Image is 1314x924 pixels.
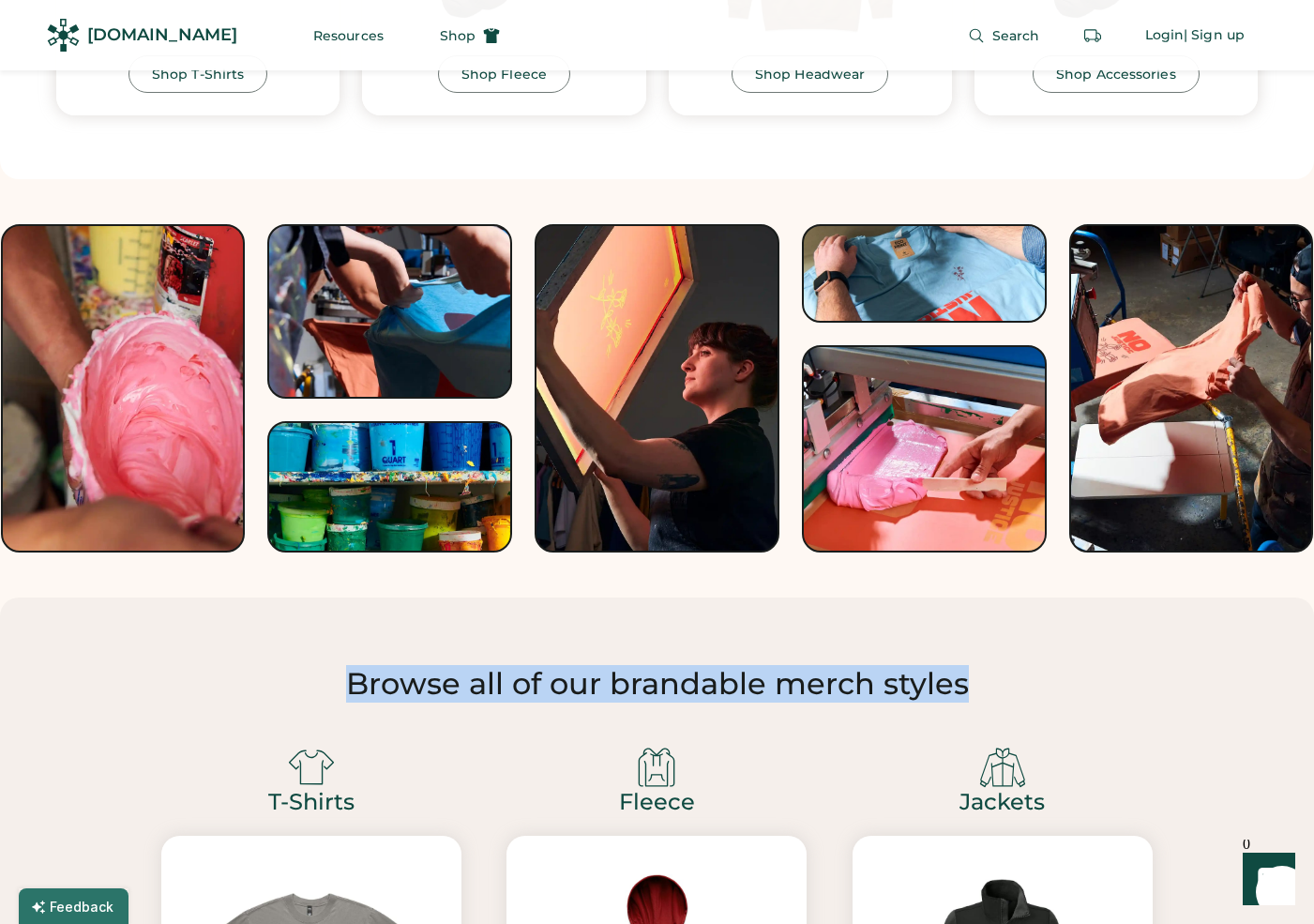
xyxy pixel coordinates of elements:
div: Shop Accessories [1056,68,1176,81]
div: Shop Headwear [755,68,865,81]
div: [DOMAIN_NAME] [87,23,237,47]
img: Icon [288,744,335,791]
span: Shop [440,29,476,42]
iframe: Front Chat [1225,840,1306,920]
div: Shop T-Shirts [152,68,244,81]
button: Shop [417,17,522,54]
div: Shop Fleece [461,68,547,81]
span: Search [992,29,1040,42]
div: Login [1145,26,1185,45]
a: Shop Headwear [732,55,888,93]
a: Shop T-Shirts [128,55,267,93]
button: Retrieve an order [1074,17,1111,54]
img: Icon [633,744,680,791]
button: Search [945,17,1063,54]
div: | Sign up [1184,26,1245,45]
a: Jackets [959,791,1045,813]
img: Rendered Logo - Screens [47,19,80,52]
a: T-Shirts [268,791,355,813]
img: Icon [979,744,1026,791]
button: Resources [291,17,406,54]
a: Fleece [619,791,695,813]
a: Shop Fleece [438,55,570,93]
a: Shop Accessories [1033,55,1200,93]
h2: Browse all of our brandable merch styles [45,665,1269,703]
